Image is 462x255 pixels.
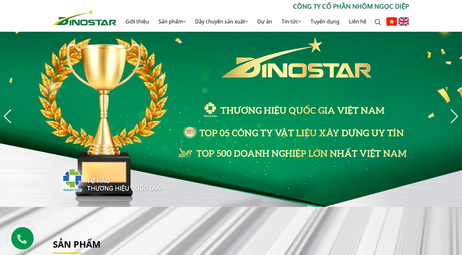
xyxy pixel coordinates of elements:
[121,11,154,32] a: Giới thiệu
[190,11,252,32] a: Dây chuyền sản xuất
[53,9,116,25] img: Nhôm Dinostar
[306,11,344,32] a: Tuyển dụng
[3,109,12,123] div: Previous slide
[252,11,277,32] a: Dự án
[450,109,459,123] div: Next slide
[53,8,116,25] a: Nhôm Dinostar
[116,2,409,11] p: CÔNG TY CỔ PHẦN NHÔM NGỌC DIỆP
[43,157,161,200] img: thqg
[344,11,371,32] a: Liên hệ
[154,11,190,32] a: Sản phẩm
[375,19,381,25] img: search
[386,17,397,26] img: Tiếng Việt
[398,17,409,26] img: English
[277,11,306,32] a: Tin tức
[53,238,100,250] a: Sản phẩm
